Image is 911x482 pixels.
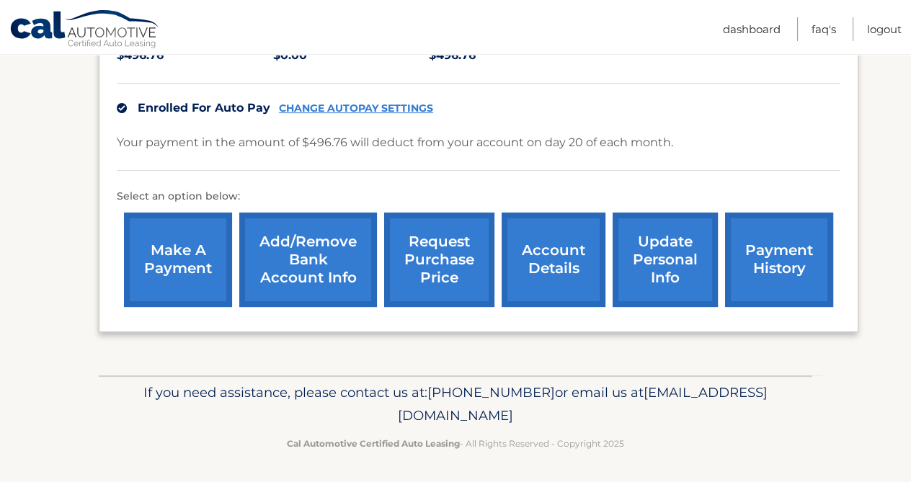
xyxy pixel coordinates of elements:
a: CHANGE AUTOPAY SETTINGS [279,102,433,115]
a: Cal Automotive [9,9,161,51]
a: Add/Remove bank account info [239,213,377,307]
p: $0.00 [273,45,430,66]
a: request purchase price [384,213,494,307]
span: [PHONE_NUMBER] [427,384,555,401]
p: - All Rights Reserved - Copyright 2025 [108,436,803,451]
span: Enrolled For Auto Pay [138,101,270,115]
p: $496.76 [117,45,273,66]
a: account details [502,213,605,307]
a: FAQ's [812,17,836,41]
p: Your payment in the amount of $496.76 will deduct from your account on day 20 of each month. [117,133,673,153]
a: update personal info [613,213,718,307]
a: make a payment [124,213,232,307]
p: If you need assistance, please contact us at: or email us at [108,381,803,427]
img: check.svg [117,103,127,113]
p: Select an option below: [117,188,840,205]
a: payment history [725,213,833,307]
strong: Cal Automotive Certified Auto Leasing [287,438,460,449]
a: Dashboard [723,17,781,41]
p: $496.76 [429,45,585,66]
a: Logout [867,17,902,41]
